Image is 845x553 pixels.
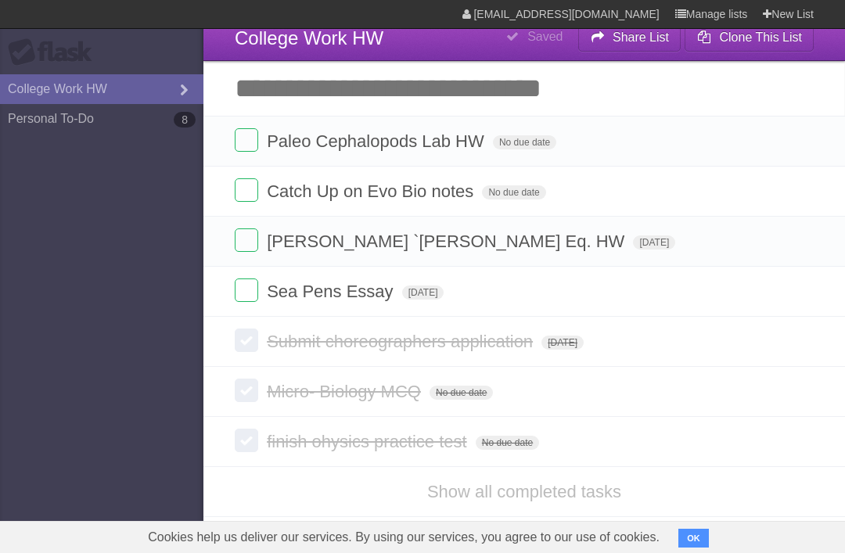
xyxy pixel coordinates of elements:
span: [DATE] [541,336,584,350]
span: [DATE] [402,285,444,300]
label: Done [235,429,258,452]
span: No due date [476,436,539,450]
span: Submit choreographers application [267,332,537,351]
span: Sea Pens Essay [267,282,397,301]
b: 8 [174,112,196,127]
label: Done [235,178,258,202]
span: Paleo Cephalopods Lab HW [267,131,488,151]
label: Done [235,379,258,402]
label: Done [235,128,258,152]
span: finish ohysics practice test [267,432,471,451]
b: Share List [613,31,669,44]
a: Show all completed tasks [427,482,621,501]
button: OK [678,529,709,548]
span: Catch Up on Evo Bio notes [267,181,477,201]
button: Share List [578,23,681,52]
span: Cookies help us deliver our services. By using our services, you agree to our use of cookies. [132,522,675,553]
span: [PERSON_NAME] `[PERSON_NAME] Eq. HW [267,232,628,251]
button: Clone This List [685,23,814,52]
label: Done [235,278,258,302]
b: Clone This List [719,31,802,44]
div: Flask [8,38,102,66]
span: No due date [430,386,493,400]
span: Micro- Biology MCQ [267,382,425,401]
span: College Work HW [235,27,383,48]
span: No due date [493,135,556,149]
b: Saved [527,30,563,43]
span: [DATE] [633,235,675,250]
span: No due date [482,185,545,199]
label: Done [235,228,258,252]
label: Done [235,329,258,352]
